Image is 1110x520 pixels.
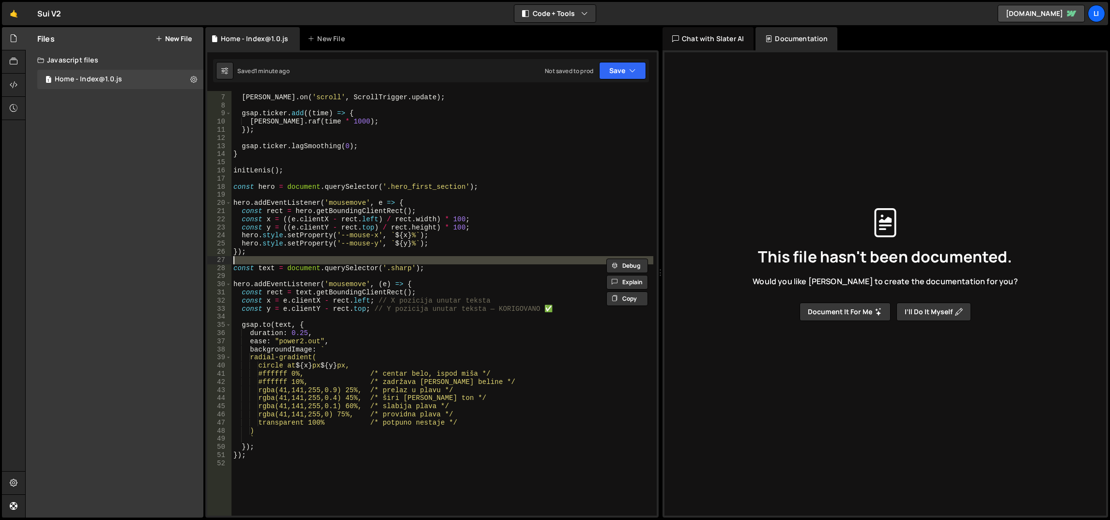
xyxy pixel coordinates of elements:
[237,67,290,75] div: Saved
[207,142,231,151] div: 13
[207,158,231,167] div: 15
[207,102,231,110] div: 8
[606,291,648,306] button: Copy
[26,50,203,70] div: Javascript files
[207,459,231,468] div: 52
[207,183,231,191] div: 18
[37,70,203,89] div: 17378/48381.js
[207,411,231,419] div: 46
[207,321,231,329] div: 35
[207,443,231,451] div: 50
[207,346,231,354] div: 38
[207,199,231,207] div: 20
[207,191,231,199] div: 19
[207,419,231,427] div: 47
[896,303,971,321] button: I’ll do it myself
[514,5,596,22] button: Code + Tools
[207,109,231,118] div: 9
[207,451,231,459] div: 51
[207,231,231,240] div: 24
[755,27,837,50] div: Documentation
[207,386,231,395] div: 43
[207,134,231,142] div: 12
[207,435,231,443] div: 49
[155,35,192,43] button: New File
[207,175,231,183] div: 17
[207,118,231,126] div: 10
[207,427,231,435] div: 48
[207,150,231,158] div: 14
[599,62,646,79] button: Save
[1088,5,1105,22] a: Li
[207,394,231,402] div: 44
[800,303,891,321] button: Document it for me
[207,93,231,102] div: 7
[55,75,122,84] div: Home - Index@1.0.js
[255,67,290,75] div: 1 minute ago
[663,27,754,50] div: Chat with Slater AI
[545,67,593,75] div: Not saved to prod
[606,275,648,290] button: Explain
[998,5,1085,22] a: [DOMAIN_NAME]
[37,33,55,44] h2: Files
[207,378,231,386] div: 42
[221,34,288,44] div: Home - Index@1.0.js
[207,313,231,321] div: 34
[207,280,231,289] div: 30
[207,272,231,280] div: 29
[207,362,231,370] div: 40
[2,2,26,25] a: 🤙
[207,305,231,313] div: 33
[207,289,231,297] div: 31
[207,370,231,378] div: 41
[207,297,231,305] div: 32
[207,215,231,224] div: 22
[308,34,348,44] div: New File
[207,264,231,273] div: 28
[207,337,231,346] div: 37
[207,240,231,248] div: 25
[207,126,231,134] div: 11
[37,8,61,19] div: Sui V2
[207,402,231,411] div: 45
[207,353,231,362] div: 39
[758,249,1012,264] span: This file hasn't been documented.
[207,224,231,232] div: 23
[207,256,231,264] div: 27
[46,76,51,84] span: 1
[606,259,648,273] button: Debug
[207,207,231,215] div: 21
[753,276,1017,287] span: Would you like [PERSON_NAME] to create the documentation for you?
[207,329,231,337] div: 36
[207,248,231,256] div: 26
[207,167,231,175] div: 16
